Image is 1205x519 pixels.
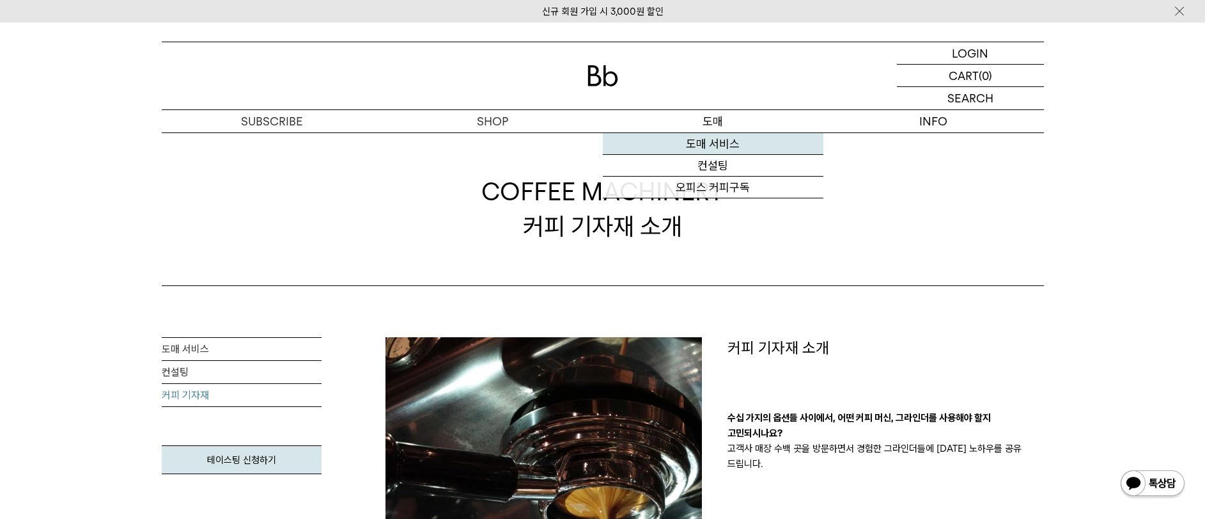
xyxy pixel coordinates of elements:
span: COFFEE MACHINERY [481,175,724,209]
img: 카카오톡 채널 1:1 채팅 버튼 [1119,469,1186,500]
a: 신규 회원 가입 시 3,000원 할인 [542,6,664,17]
p: (0) [979,65,992,86]
a: CART (0) [897,65,1044,87]
img: 로고 [587,65,618,86]
p: SEARCH [947,87,993,109]
a: 도매 서비스 [162,338,322,361]
a: 테이스팅 신청하기 [162,445,322,474]
p: 도매 [603,110,823,132]
p: 수십 가지의 옵션들 사이에서, 어떤 커피 머신, 그라인더를 사용해야 할지 고민되시나요? [727,410,1044,441]
a: SHOP [382,110,603,132]
a: 도매 서비스 [603,133,823,155]
p: CART [949,65,979,86]
a: 컨설팅 [162,361,322,384]
p: LOGIN [952,42,988,64]
a: 커피 기자재 [162,384,322,407]
a: LOGIN [897,42,1044,65]
p: 커피 기자재 소개 [727,337,1044,359]
p: 고객사 매장 수백 곳을 방문하면서 경험한 그라인더들에 [DATE] 노하우를 공유 드립니다. [727,441,1044,472]
p: INFO [823,110,1044,132]
a: 오피스 커피구독 [603,177,823,198]
a: SUBSCRIBE [162,110,382,132]
div: 커피 기자재 소개 [481,175,724,243]
a: 컨설팅 [603,155,823,177]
